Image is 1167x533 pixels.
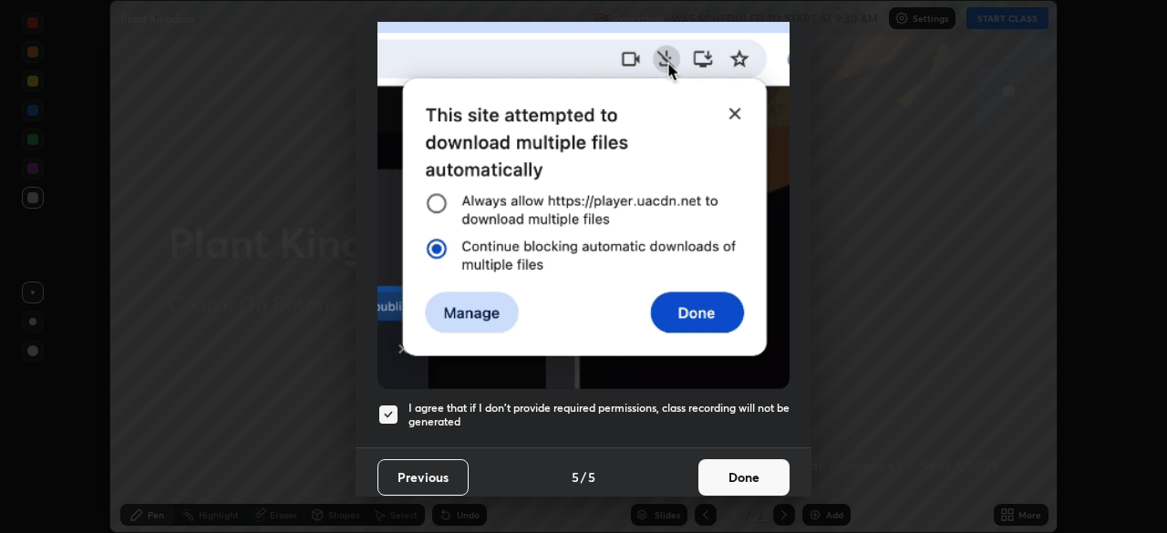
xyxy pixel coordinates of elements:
button: Previous [377,459,469,496]
button: Done [698,459,790,496]
h4: 5 [572,467,579,487]
h5: I agree that if I don't provide required permissions, class recording will not be generated [408,401,790,429]
h4: 5 [588,467,595,487]
h4: / [581,467,586,487]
